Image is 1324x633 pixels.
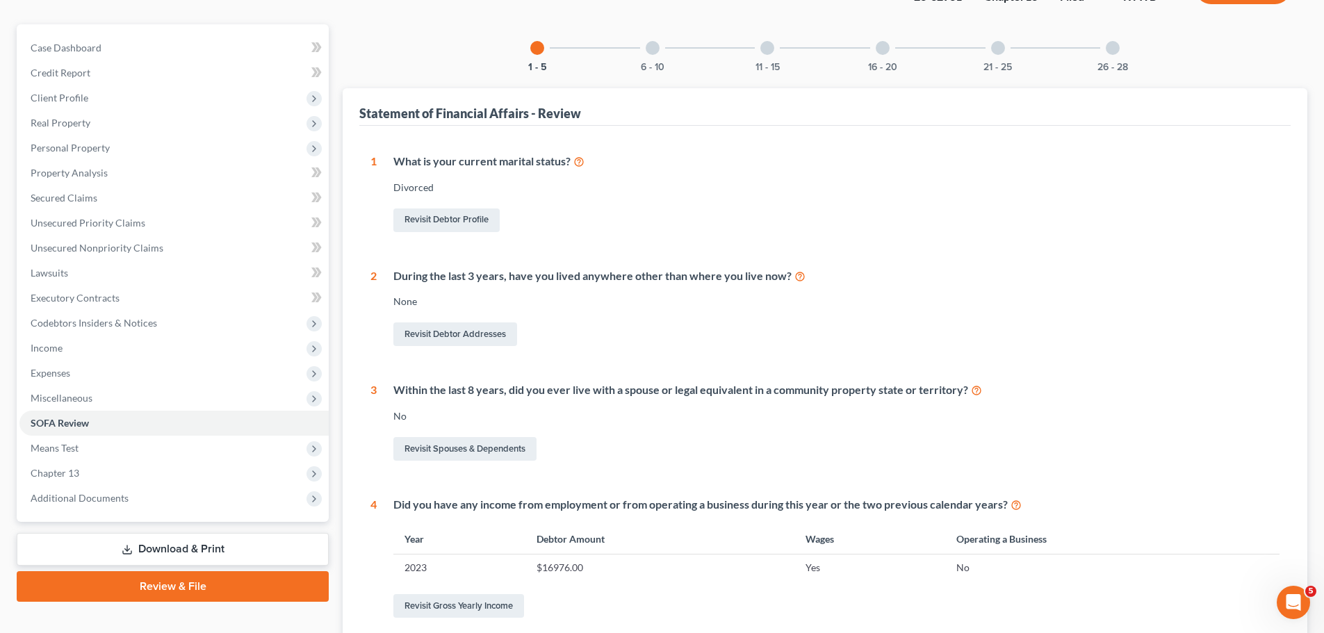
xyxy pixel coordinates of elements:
div: None [393,295,1280,309]
a: Credit Report [19,60,329,85]
span: Real Property [31,117,90,129]
span: 5 [1305,586,1316,597]
a: Case Dashboard [19,35,329,60]
span: Unsecured Nonpriority Claims [31,242,163,254]
div: No [393,409,1280,423]
div: 4 [370,497,377,620]
th: Year [393,524,525,554]
span: Additional Documents [31,492,129,504]
a: Revisit Debtor Profile [393,208,500,232]
a: Property Analysis [19,161,329,186]
a: Download & Print [17,533,329,566]
span: Case Dashboard [31,42,101,54]
div: Divorced [393,181,1280,195]
span: Personal Property [31,142,110,154]
span: Client Profile [31,92,88,104]
span: Codebtors Insiders & Notices [31,317,157,329]
a: Unsecured Nonpriority Claims [19,236,329,261]
div: 1 [370,154,377,235]
span: Means Test [31,442,79,454]
span: Chapter 13 [31,467,79,479]
div: During the last 3 years, have you lived anywhere other than where you live now? [393,268,1280,284]
td: Yes [794,554,945,581]
span: Expenses [31,367,70,379]
button: 6 - 10 [641,63,664,72]
td: No [945,554,1280,581]
a: Unsecured Priority Claims [19,211,329,236]
button: 1 - 5 [528,63,547,72]
span: Credit Report [31,67,90,79]
th: Operating a Business [945,524,1280,554]
td: 2023 [393,554,525,581]
span: Income [31,342,63,354]
div: 2 [370,268,377,350]
button: 16 - 20 [868,63,897,72]
div: Did you have any income from employment or from operating a business during this year or the two ... [393,497,1280,513]
div: What is your current marital status? [393,154,1280,170]
a: Revisit Debtor Addresses [393,322,517,346]
div: 3 [370,382,377,463]
span: Lawsuits [31,267,68,279]
a: SOFA Review [19,411,329,436]
span: Unsecured Priority Claims [31,217,145,229]
span: Property Analysis [31,167,108,179]
a: Revisit Gross Yearly Income [393,594,524,618]
a: Lawsuits [19,261,329,286]
button: 21 - 25 [983,63,1012,72]
button: 11 - 15 [755,63,780,72]
th: Debtor Amount [525,524,794,554]
a: Secured Claims [19,186,329,211]
a: Revisit Spouses & Dependents [393,437,537,461]
span: SOFA Review [31,417,89,429]
td: $16976.00 [525,554,794,581]
span: Executory Contracts [31,292,120,304]
span: Miscellaneous [31,392,92,404]
div: Statement of Financial Affairs - Review [359,105,581,122]
div: Within the last 8 years, did you ever live with a spouse or legal equivalent in a community prope... [393,382,1280,398]
a: Review & File [17,571,329,602]
a: Executory Contracts [19,286,329,311]
span: Secured Claims [31,192,97,204]
button: 26 - 28 [1097,63,1128,72]
iframe: Intercom live chat [1277,586,1310,619]
th: Wages [794,524,945,554]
